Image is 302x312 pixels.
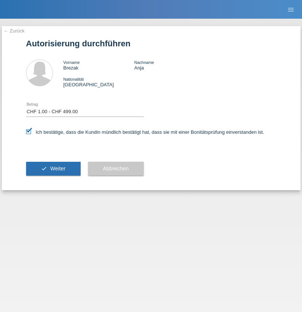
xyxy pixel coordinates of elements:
[4,28,25,34] a: ← Zurück
[63,76,134,87] div: [GEOGRAPHIC_DATA]
[283,7,298,12] a: menu
[26,39,276,48] h1: Autorisierung durchführen
[63,77,84,81] span: Nationalität
[41,166,47,172] i: check
[134,59,205,71] div: Anja
[26,162,81,176] button: check Weiter
[134,60,154,65] span: Nachname
[103,166,129,172] span: Abbrechen
[88,162,144,176] button: Abbrechen
[63,60,80,65] span: Vorname
[26,129,264,135] label: Ich bestätige, dass die Kundin mündlich bestätigt hat, dass sie mit einer Bonitätsprüfung einvers...
[63,59,134,71] div: Brezak
[50,166,65,172] span: Weiter
[287,6,295,13] i: menu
